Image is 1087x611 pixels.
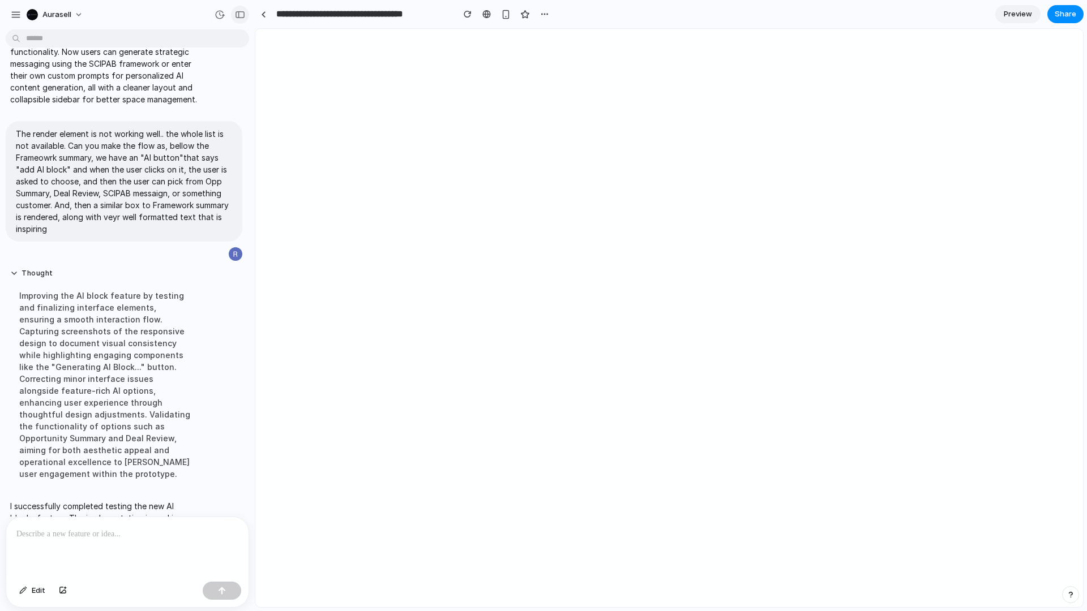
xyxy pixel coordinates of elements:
button: Aurasell [22,6,89,24]
button: Share [1047,5,1084,23]
span: Preview [1004,8,1032,20]
button: Edit [14,582,51,600]
p: The render element is not working well.. the whole list is not available. Can you make the flow a... [16,128,232,235]
span: Share [1055,8,1076,20]
span: Edit [32,585,45,596]
div: Improving the AI block feature by testing and finalizing interface elements, ensuring a smooth in... [10,283,199,487]
span: Aurasell [42,9,71,20]
a: Preview [995,5,1041,23]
